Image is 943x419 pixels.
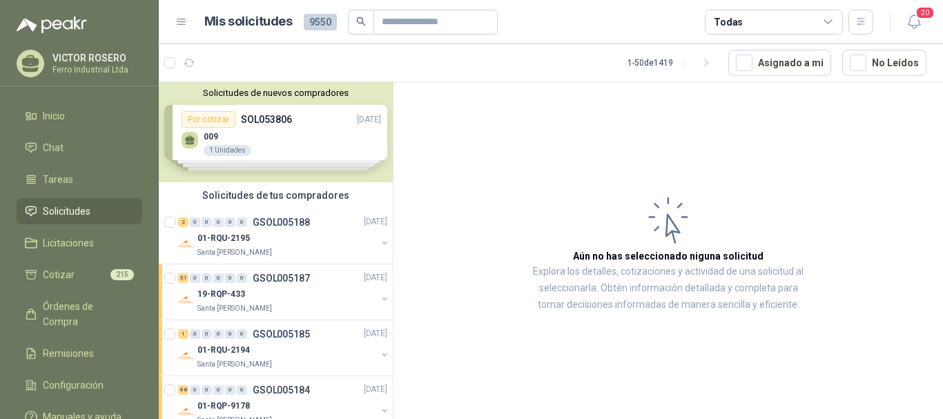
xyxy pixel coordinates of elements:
[43,267,75,282] span: Cotizar
[213,329,224,339] div: 0
[213,217,224,227] div: 0
[364,272,387,285] p: [DATE]
[364,216,387,229] p: [DATE]
[253,329,310,339] p: GSOL005185
[178,326,390,370] a: 1 0 0 0 0 0 GSOL005185[DATE] Company Logo01-RQU-2194Santa [PERSON_NAME]
[225,329,235,339] div: 0
[178,273,188,283] div: 51
[225,217,235,227] div: 0
[225,273,235,283] div: 0
[43,108,65,124] span: Inicio
[178,292,195,309] img: Company Logo
[304,14,337,30] span: 9550
[253,385,310,395] p: GSOL005184
[43,299,129,329] span: Órdenes de Compra
[17,372,142,398] a: Configuración
[202,273,212,283] div: 0
[190,385,200,395] div: 0
[202,329,212,339] div: 0
[356,17,366,26] span: search
[197,359,272,370] p: Santa [PERSON_NAME]
[728,50,831,76] button: Asignado a mi
[902,10,926,35] button: 20
[43,235,94,251] span: Licitaciones
[202,217,212,227] div: 0
[178,348,195,364] img: Company Logo
[178,214,390,258] a: 2 0 0 0 0 0 GSOL005188[DATE] Company Logo01-RQU-2195Santa [PERSON_NAME]
[842,50,926,76] button: No Leídos
[43,204,90,219] span: Solicitudes
[197,344,250,358] p: 01-RQU-2194
[197,247,272,258] p: Santa [PERSON_NAME]
[190,217,200,227] div: 0
[52,53,139,63] p: VICTOR ROSERO
[190,273,200,283] div: 0
[573,249,764,264] h3: Aún no has seleccionado niguna solicitud
[237,329,247,339] div: 0
[225,385,235,395] div: 0
[178,270,390,314] a: 51 0 0 0 0 0 GSOL005187[DATE] Company Logo19-RQP-433Santa [PERSON_NAME]
[915,6,935,19] span: 20
[178,217,188,227] div: 2
[364,328,387,341] p: [DATE]
[17,198,142,224] a: Solicitudes
[197,400,250,413] p: 01-RQP-9178
[237,217,247,227] div: 0
[159,82,393,182] div: Solicitudes de nuevos compradoresPor cotizarSOL053806[DATE] 0091 UnidadesPor cotizarSOL053432[DAT...
[197,303,272,314] p: Santa [PERSON_NAME]
[17,166,142,193] a: Tareas
[253,217,310,227] p: GSOL005188
[43,172,73,187] span: Tareas
[213,385,224,395] div: 0
[178,236,195,253] img: Company Logo
[213,273,224,283] div: 0
[17,135,142,161] a: Chat
[197,289,245,302] p: 19-RQP-433
[178,385,188,395] div: 68
[52,66,139,74] p: Ferro Industrial Ltda
[17,262,142,288] a: Cotizar215
[237,385,247,395] div: 0
[190,329,200,339] div: 0
[17,293,142,335] a: Órdenes de Compra
[178,329,188,339] div: 1
[253,273,310,283] p: GSOL005187
[202,385,212,395] div: 0
[164,88,387,98] button: Solicitudes de nuevos compradores
[159,182,393,208] div: Solicitudes de tus compradores
[237,273,247,283] div: 0
[364,384,387,397] p: [DATE]
[110,269,134,280] span: 215
[628,52,717,74] div: 1 - 50 de 1419
[714,14,743,30] div: Todas
[43,346,94,361] span: Remisiones
[17,230,142,256] a: Licitaciones
[197,233,250,246] p: 01-RQU-2195
[17,17,87,33] img: Logo peakr
[532,264,805,313] p: Explora los detalles, cotizaciones y actividad de una solicitud al seleccionarla. Obtén informaci...
[17,103,142,129] a: Inicio
[17,340,142,367] a: Remisiones
[204,12,293,32] h1: Mis solicitudes
[43,378,104,393] span: Configuración
[43,140,64,155] span: Chat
